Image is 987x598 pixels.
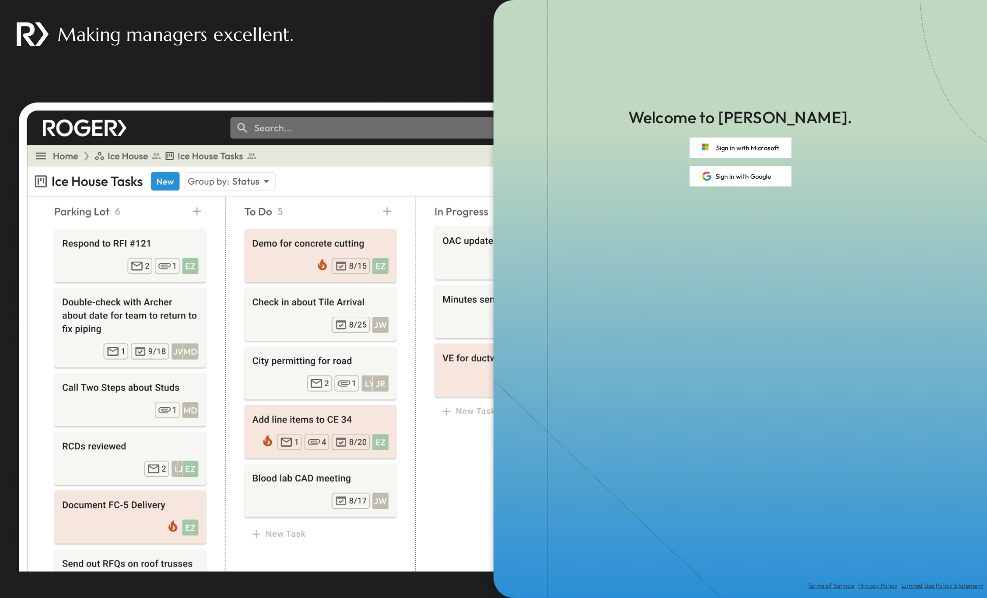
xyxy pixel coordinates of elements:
[628,106,852,129] p: Welcome to [PERSON_NAME].
[901,582,983,590] a: Limited Use Policy Statement
[690,138,791,158] button: Sign in with Microsoft
[8,93,959,572] img: landing_page_inbox.png
[807,582,854,590] a: Terms of Service
[690,166,791,186] button: Sign in with Google
[58,21,293,47] p: Making managers excellent.
[858,582,897,590] a: Privacy Policy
